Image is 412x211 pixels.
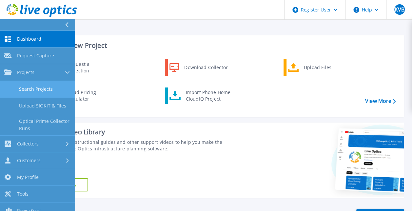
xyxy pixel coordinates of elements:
[46,59,113,76] a: Request a Collection
[17,191,29,197] span: Tools
[183,89,234,102] div: Import Phone Home CloudIQ Project
[63,89,112,102] div: Cloud Pricing Calculator
[47,42,395,49] h3: Start a New Project
[17,36,41,42] span: Dashboard
[301,61,349,74] div: Upload Files
[17,69,34,75] span: Projects
[64,61,112,74] div: Request a Collection
[165,59,232,76] a: Download Collector
[365,98,396,104] a: View More
[17,158,41,163] span: Customers
[17,141,39,147] span: Collectors
[284,59,351,76] a: Upload Files
[17,53,54,59] span: Request Capture
[17,174,39,180] span: My Profile
[38,128,232,136] div: Support Video Library
[181,61,230,74] div: Download Collector
[38,139,232,152] div: Find tutorials, instructional guides and other support videos to help you make the most of your L...
[394,7,404,12] span: KVB
[46,87,113,104] a: Cloud Pricing Calculator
